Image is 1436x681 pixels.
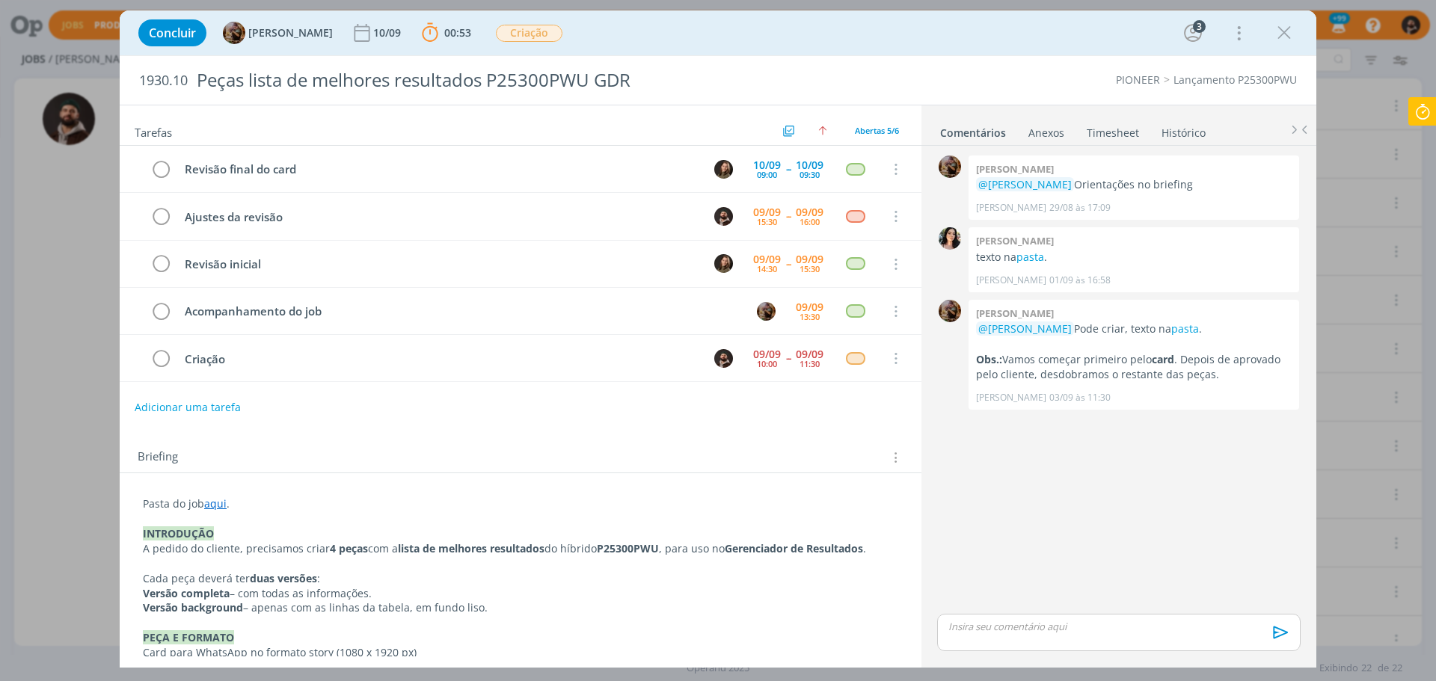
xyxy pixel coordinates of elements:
div: 16:00 [800,218,820,226]
span: 00:53 [444,25,471,40]
p: – com todas as informações. [143,586,898,601]
span: Abertas 5/6 [855,125,899,136]
span: Tarefas [135,122,172,140]
strong: 4 peças [330,541,368,555]
button: Concluir [138,19,206,46]
div: 14:30 [757,265,777,273]
div: 3 [1193,20,1206,33]
b: [PERSON_NAME] [976,234,1054,247]
strong: Versão background [143,600,243,614]
a: Timesheet [1086,119,1140,141]
div: dialog [120,10,1316,668]
strong: card [1152,352,1174,366]
div: Revisão final do card [178,160,700,179]
div: 15:30 [800,265,820,273]
p: Card para WhatsApp no formato story (1080 x 1920 px) [143,645,898,660]
div: 09/09 [753,207,781,218]
strong: lista de melhores resultados [398,541,544,555]
span: Concluir [149,27,196,39]
div: Peças lista de melhores resultados P25300PWU GDR [191,62,808,99]
div: 15:30 [757,218,777,226]
div: 10/09 [373,28,404,38]
strong: duas versões [250,571,317,585]
strong: Obs.: [976,352,1002,366]
span: 1930.10 [139,73,188,89]
span: [PERSON_NAME] [248,28,333,38]
b: [PERSON_NAME] [976,162,1054,176]
button: Criação [495,24,563,43]
button: D [712,205,734,227]
div: 09/09 [796,349,823,360]
div: Criação [178,350,700,369]
span: -- [786,353,791,363]
a: Histórico [1161,119,1206,141]
span: @[PERSON_NAME] [978,321,1072,336]
strong: Gerenciador de Resultados [725,541,863,555]
span: 01/09 às 16:58 [1049,274,1111,287]
div: 10:00 [757,360,777,368]
strong: Versão completa [143,586,230,600]
p: A pedido do cliente, precisamos criar com a do híbrido , para uso no . [143,541,898,556]
div: 09/09 [796,302,823,312]
div: 09/09 [796,254,823,265]
div: 09/09 [796,207,823,218]
strong: INTRODUÇÃO [143,526,214,540]
img: A [939,155,961,178]
strong: PEÇA E FORMATO [143,630,234,644]
p: Vamos começar primeiro pelo . Depois de aprovado pelo cliente, desdobramos o restante das peças. [976,352,1292,383]
a: Lançamento P25300PWU [1173,73,1297,87]
div: Ajustes da revisão [178,208,700,227]
img: D [714,207,733,226]
div: 13:30 [800,312,820,321]
span: -- [786,164,791,174]
button: J [712,158,734,180]
span: -- [786,211,791,221]
span: 03/09 às 11:30 [1049,391,1111,404]
button: A[PERSON_NAME] [223,22,333,44]
a: Comentários [939,119,1007,141]
a: pasta [1171,321,1199,336]
div: 11:30 [800,360,820,368]
button: A [755,300,777,322]
a: pasta [1016,250,1044,264]
p: Orientações no briefing [976,177,1292,192]
div: 09:30 [800,170,820,179]
div: Revisão inicial [178,255,700,274]
div: 10/09 [796,160,823,170]
p: Pasta do job . [143,496,898,511]
div: 09/09 [753,349,781,360]
p: [PERSON_NAME] [976,391,1046,404]
p: – apenas com as linhas da tabela, em fundo liso. [143,600,898,615]
img: T [939,227,961,250]
button: Adicionar uma tarefa [134,394,242,421]
span: Briefing [138,448,178,467]
img: arrow-up.svg [818,126,827,135]
img: J [714,160,733,179]
p: Pode criar, texto na . [976,321,1292,336]
img: A [223,22,245,44]
div: Anexos [1028,126,1064,141]
p: [PERSON_NAME] [976,201,1046,215]
img: J [714,254,733,273]
p: texto na . [976,250,1292,265]
img: A [939,300,961,322]
b: [PERSON_NAME] [976,306,1054,320]
button: D [712,347,734,369]
img: D [714,349,733,368]
button: 3 [1181,21,1205,45]
span: @[PERSON_NAME] [978,177,1072,191]
span: Criação [496,25,562,42]
strong: P25300PWU [597,541,659,555]
p: [PERSON_NAME] [976,274,1046,287]
span: -- [786,259,791,269]
span: 29/08 às 17:09 [1049,201,1111,215]
div: 09/09 [753,254,781,265]
button: J [712,253,734,275]
div: Acompanhamento do job [178,302,743,321]
img: A [757,302,776,321]
a: aqui [204,496,227,511]
button: 00:53 [418,21,475,45]
div: 10/09 [753,160,781,170]
a: PIONEER [1116,73,1160,87]
p: Cada peça deverá ter : [143,571,898,586]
